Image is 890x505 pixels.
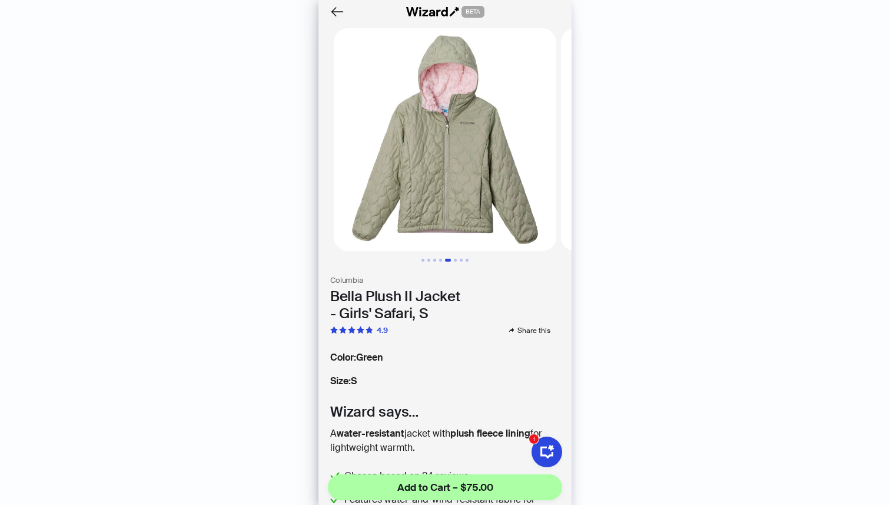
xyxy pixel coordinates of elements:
button: Go to slide 1 [421,259,424,262]
span: star [330,326,338,334]
b: water-resistant [337,427,404,440]
sup: 1 [529,434,539,444]
label: S [330,374,560,388]
button: Share this [499,325,560,336]
button: Add to Cart – $75.00 [328,474,562,500]
p: A jacket with for lightweight warmth. [330,427,560,455]
span: Color : [330,351,356,364]
button: Go to slide 7 [460,259,463,262]
label: Green [330,351,560,365]
span: Share this [517,326,550,335]
span: Add to Cart – $75.00 [397,480,493,494]
img: Bella Plush II Jacket - Girls' Safari, S Bella Plush II Jacket - Girls' Safari, S image 2 [561,28,783,251]
button: Go to slide 4 [439,259,442,262]
h1: Bella Plush II Jacket - Girls' Safari, S [330,288,560,322]
button: Back [328,2,347,21]
span: Size : [330,375,351,387]
span: Chosen based on 24 reviews [344,469,539,483]
button: Go to slide 2 [427,259,430,262]
div: 4.9 [377,325,388,336]
h2: Wizard says… [330,402,560,421]
span: star [366,326,373,334]
button: Go to slide 8 [466,259,469,262]
span: BETA [461,6,484,18]
span: star [339,326,347,334]
span: 1 [533,436,535,442]
button: Go to slide 5 [445,259,451,262]
span: star [348,326,356,334]
div: 4.9 out of 5 stars [330,325,388,336]
span: star [357,326,364,334]
b: plush fleece lining [450,427,530,440]
img: Bella Plush II Jacket - Girls' Safari, S Bella Plush II Jacket - Girls' Safari, S image 1 [334,28,556,251]
button: Go to slide 3 [433,259,436,262]
h3: Columbia [330,276,560,286]
button: Go to slide 6 [454,259,457,262]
